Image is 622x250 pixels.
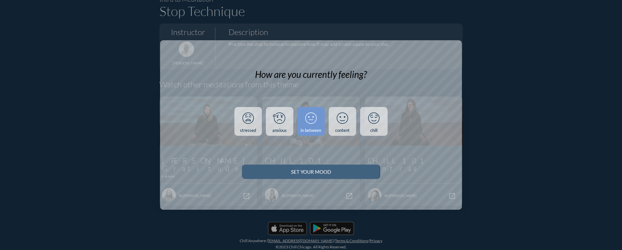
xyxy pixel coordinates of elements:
a: in between [297,107,325,136]
div: How are you currently feeling? [255,69,367,80]
div: content [335,128,350,133]
div: stressed [240,128,256,133]
a: stressed [234,107,262,136]
div: Set your Mood [253,169,368,175]
div: anxious [272,128,287,133]
button: Set your Mood [242,165,380,179]
a: content [329,107,356,136]
div: chill [370,128,377,133]
a: chill [360,107,388,136]
a: anxious [266,107,293,136]
div: in between [301,128,321,133]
